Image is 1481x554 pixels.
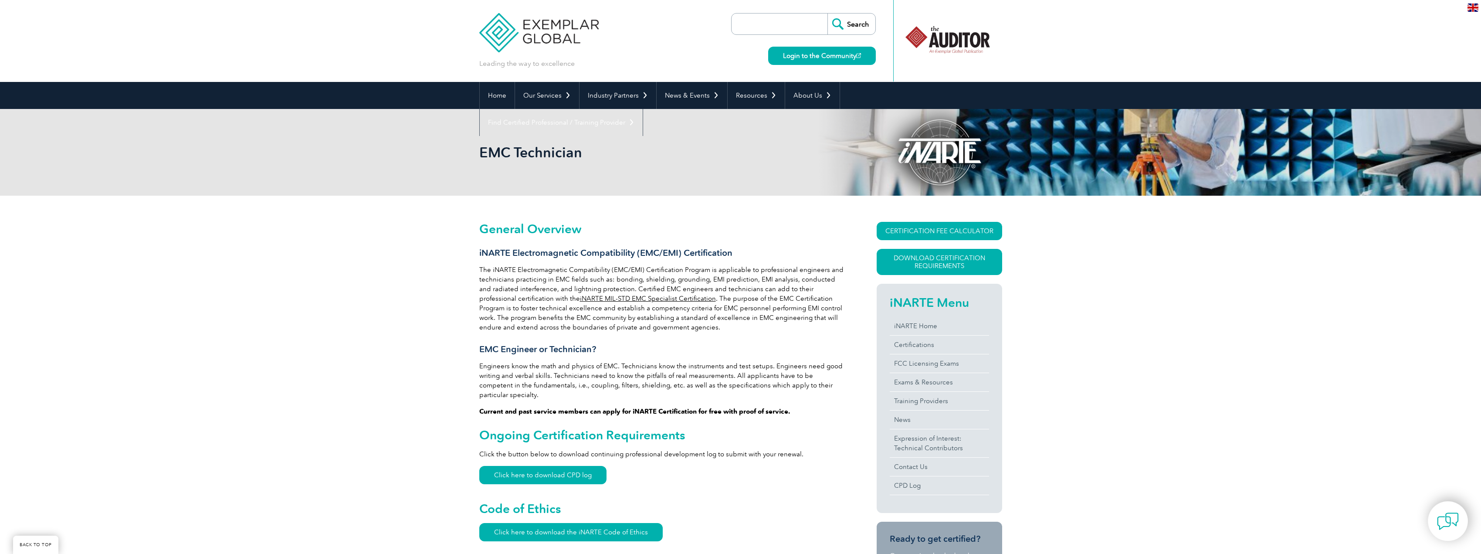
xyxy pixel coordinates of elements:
[479,248,845,258] h3: iNARTE Electromagnetic Compatibility (EMC/EMI) Certification
[890,534,989,544] h3: Ready to get certified?
[827,14,875,34] input: Search
[479,59,575,68] p: Leading the way to excellence
[13,536,58,554] a: BACK TO TOP
[890,476,989,495] a: CPD Log
[728,82,785,109] a: Resources
[479,344,845,355] h3: EMC Engineer or Technician?
[856,53,861,58] img: open_square.png
[479,523,663,541] a: Click here to download the iNARTE Code of Ethics
[515,82,579,109] a: Our Services
[890,296,989,309] h2: iNARTE Menu
[890,336,989,354] a: Certifications
[877,249,1002,275] a: Download Certification Requirements
[890,392,989,410] a: Training Providers
[890,458,989,476] a: Contact Us
[479,466,607,484] a: Click here to download CPD log
[479,144,814,161] h1: EMC Technician
[580,82,656,109] a: Industry Partners
[890,429,989,457] a: Expression of Interest:Technical Contributors
[480,109,643,136] a: Find Certified Professional / Training Provider
[890,317,989,335] a: iNARTE Home
[890,354,989,373] a: FCC Licensing Exams
[479,408,790,415] strong: Current and past service members can apply for iNARTE Certification for free with proof of service.
[657,82,727,109] a: News & Events
[785,82,840,109] a: About Us
[1437,510,1459,532] img: contact-chat.png
[479,361,845,400] p: Engineers know the math and physics of EMC. Technicians know the instruments and test setups. Eng...
[890,411,989,429] a: News
[479,449,845,459] p: Click the button below to download continuing professional development log to submit with your re...
[580,295,716,302] a: iNARTE MIL-STD EMC Specialist Certification
[479,222,845,236] h2: General Overview
[1467,3,1478,12] img: en
[480,82,515,109] a: Home
[890,373,989,391] a: Exams & Resources
[479,265,845,332] p: The iNARTE Electromagnetic Compatibility (EMC/EMI) Certification Program is applicable to profess...
[479,428,845,442] h2: Ongoing Certification Requirements
[479,502,845,516] h2: Code of Ethics
[768,47,876,65] a: Login to the Community
[877,222,1002,240] a: CERTIFICATION FEE CALCULATOR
